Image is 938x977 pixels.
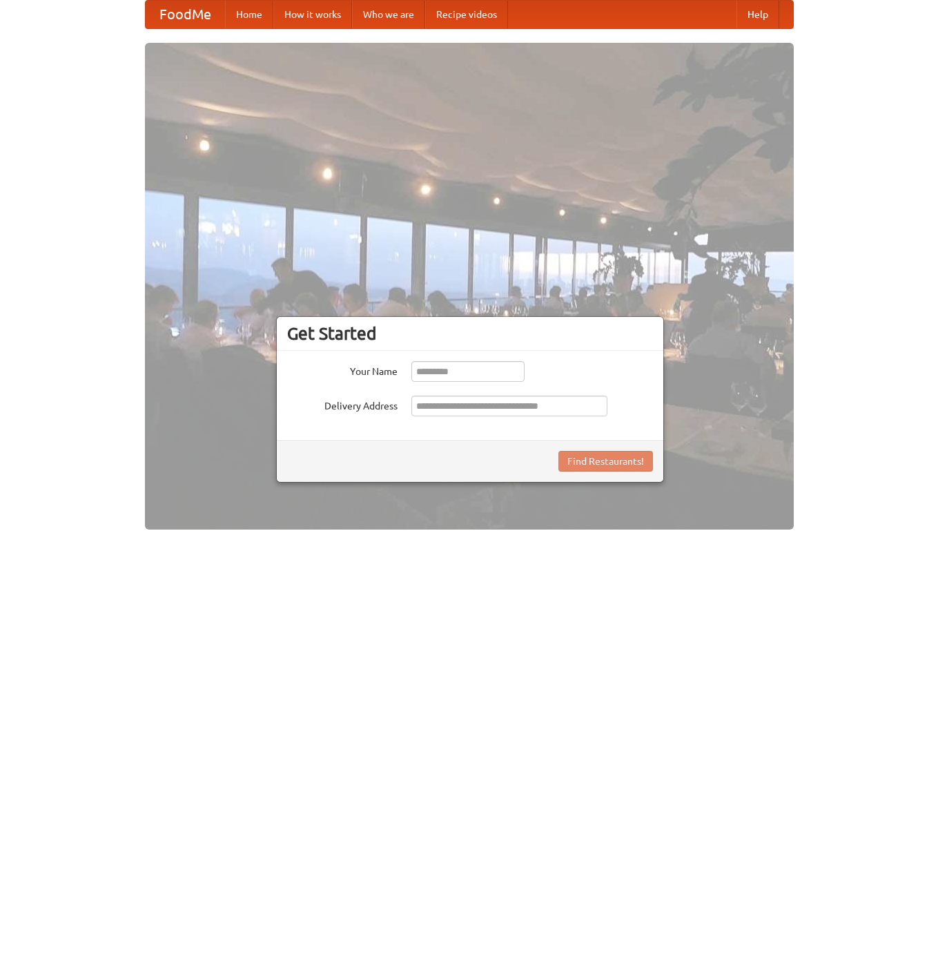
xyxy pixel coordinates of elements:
[558,451,653,472] button: Find Restaurants!
[287,323,653,344] h3: Get Started
[146,1,225,28] a: FoodMe
[225,1,273,28] a: Home
[736,1,779,28] a: Help
[287,396,398,413] label: Delivery Address
[352,1,425,28] a: Who we are
[273,1,352,28] a: How it works
[425,1,508,28] a: Recipe videos
[287,361,398,378] label: Your Name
